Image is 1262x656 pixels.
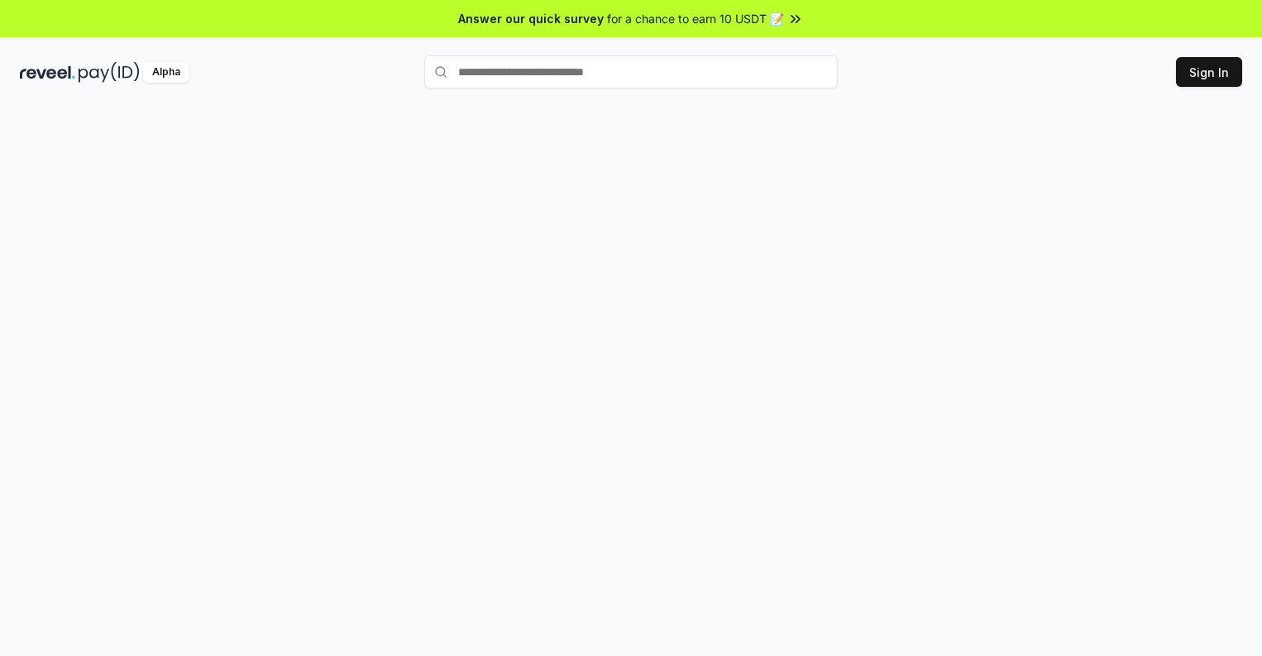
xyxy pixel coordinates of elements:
[143,62,189,83] div: Alpha
[607,10,784,27] span: for a chance to earn 10 USDT 📝
[458,10,604,27] span: Answer our quick survey
[79,62,140,83] img: pay_id
[20,62,75,83] img: reveel_dark
[1176,57,1242,87] button: Sign In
